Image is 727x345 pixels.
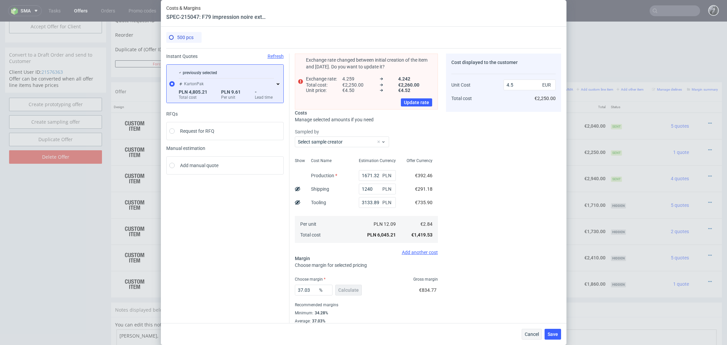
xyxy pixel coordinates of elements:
[427,118,462,144] td: €4.50
[671,154,689,160] span: 4 quotes
[311,200,326,205] label: Tooling
[397,170,427,196] td: 1500
[511,91,559,118] td: €0.00
[184,81,204,87] span: KartonPak
[462,144,511,170] td: €2,940.00
[511,170,559,196] td: €0.00
[411,232,432,238] span: €1,419.53
[118,122,151,139] img: ico-item-custom-a8f9c3db6a5631ce2f509e228e8b95abde266dc4376634de7b166047de09ff05.png
[374,221,396,227] span: PLN 12.09
[115,22,232,38] td: Duplicate of (Offer ID)
[532,66,573,70] small: Add line item from VMA
[246,135,260,140] a: CAZN-7
[559,170,608,196] td: €1,710.00
[180,162,218,169] span: Add manual quote
[193,154,209,160] strong: 768331
[295,277,325,282] label: Choose margin
[404,100,429,105] span: Update rate
[306,88,340,93] span: Unit price :
[511,118,559,144] td: €0.00
[166,13,267,21] header: SPEC-215047: F79 impression noire ext+int
[462,91,511,118] td: €2,040.00
[397,118,427,144] td: 500
[233,94,395,115] div: Boxesflow • Custom
[370,39,406,46] input: Save
[306,76,340,82] span: Exchange rate :
[179,89,207,95] span: PLN 4,805.21
[230,80,397,91] th: Name
[242,174,266,180] span: SPEC- 214785
[238,23,402,33] input: Only numbers
[359,170,396,181] input: 0.00
[242,227,266,232] span: SPEC- 214946
[246,241,260,246] a: CAZN-3
[311,186,329,192] label: Shipping
[611,102,622,108] span: Sent
[221,89,241,95] span: PLN 9.61
[415,186,432,192] span: €291.18
[687,66,718,70] small: Margin summary
[233,162,260,166] span: Source:
[511,223,559,249] td: €0.00
[177,35,194,40] span: 500 pcs
[111,80,190,91] th: Design
[295,309,438,317] div: Minimum :
[559,118,608,144] td: €2,250.00
[342,88,376,93] span: €4.50
[306,57,432,70] div: Exchange rate changed between initial creation of the item and [DATE]. Do you want to update it?
[118,201,151,218] img: ico-item-custom-a8f9c3db6a5631ce2f509e228e8b95abde266dc4376634de7b166047de09ff05.png
[671,233,689,239] span: 5 quotes
[193,233,209,239] strong: 768181
[9,111,102,125] a: Duplicate Offer
[427,170,462,196] td: €1.14
[193,207,209,213] strong: 767900
[295,256,310,261] span: Margin
[193,128,209,133] strong: 768330
[295,317,438,325] div: Average :
[545,329,561,340] button: Save
[233,200,241,207] span: F79
[511,144,559,170] td: €0.00
[398,76,432,82] span: 4.242
[221,95,241,100] label: Per unit
[415,200,432,205] span: €735.90
[367,232,396,238] span: PLN 6,045.21
[242,201,266,206] span: SPEC- 214786
[671,207,689,213] span: 2 quotes
[118,228,151,245] img: ico-item-custom-a8f9c3db6a5631ce2f509e228e8b95abde266dc4376634de7b166047de09ff05.png
[559,91,608,118] td: €2,040.00
[427,249,462,276] td: €1.86
[166,146,284,151] span: Manual estimation
[233,120,395,141] div: Boxesflow • Custom
[233,226,395,247] div: Boxesflow • Custom
[397,223,427,249] td: 1000
[233,241,260,246] span: Source:
[611,129,622,134] span: Sent
[9,94,102,107] a: Create sampling offer
[255,89,273,95] span: -
[295,250,438,255] div: Add another cost
[397,144,427,170] td: 1000
[511,249,559,276] td: €0.00
[559,80,608,91] th: Total
[427,197,462,223] td: €3.46
[166,54,284,59] div: Instant Quotes
[298,139,343,145] label: Select sample creator
[5,26,106,47] div: Convert to a Draft Order and send to Customer
[462,118,511,144] td: €2,250.00
[115,39,221,46] button: Force CRM resync
[233,121,291,127] span: F79 impression noire ext+int
[246,268,260,272] a: CAZN-4
[246,215,260,219] a: CAZN-2
[462,80,511,91] th: Net Total
[577,66,613,70] small: Add custom line item
[611,234,626,240] span: hidden
[359,184,396,194] input: 0.00
[427,144,462,170] td: €2.94
[541,80,554,90] span: EUR
[233,188,260,193] span: Source:
[115,9,232,22] td: Reorder
[233,226,241,233] span: F79
[118,96,151,113] img: ico-item-custom-a8f9c3db6a5631ce2f509e228e8b95abde266dc4376634de7b166047de09ff05.png
[462,223,511,249] td: €2,410.00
